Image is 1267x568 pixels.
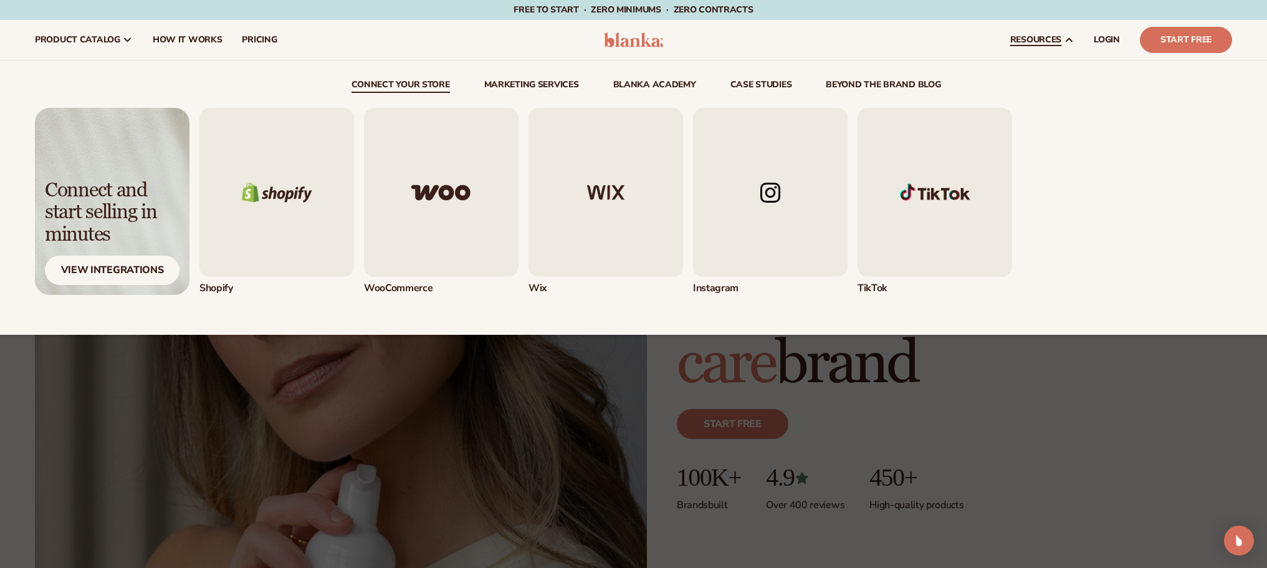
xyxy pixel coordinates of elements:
[528,282,683,295] div: Wix
[199,108,354,277] img: Shopify logo.
[35,108,189,295] img: Light background with shadow.
[858,282,1012,295] div: TikTok
[858,108,1012,277] img: Shopify Image 1
[826,80,940,93] a: beyond the brand blog
[1000,20,1084,60] a: resources
[232,20,287,60] a: pricing
[528,108,683,295] a: Wix logo. Wix
[1094,35,1120,45] span: LOGIN
[484,80,579,93] a: Marketing services
[199,108,354,295] div: 1 / 5
[1010,35,1061,45] span: resources
[514,4,753,16] span: Free to start · ZERO minimums · ZERO contracts
[35,35,120,45] span: product catalog
[613,80,696,93] a: Blanka Academy
[1224,526,1254,556] div: Open Intercom Messenger
[199,108,354,295] a: Shopify logo. Shopify
[364,108,519,295] div: 2 / 5
[693,108,848,295] div: 4 / 5
[693,282,848,295] div: Instagram
[604,32,663,47] img: logo
[528,108,683,295] div: 3 / 5
[45,256,179,285] div: View Integrations
[730,80,792,93] a: case studies
[858,108,1012,295] a: Shopify Image 1 TikTok
[1084,20,1130,60] a: LOGIN
[693,108,848,295] a: Instagram logo. Instagram
[528,108,683,277] img: Wix logo.
[364,282,519,295] div: WooCommerce
[693,108,848,277] img: Instagram logo.
[143,20,232,60] a: How It Works
[351,80,450,93] a: connect your store
[35,108,189,295] a: Light background with shadow. Connect and start selling in minutes View Integrations
[153,35,222,45] span: How It Works
[242,35,277,45] span: pricing
[1140,27,1232,53] a: Start Free
[364,108,519,277] img: Woo commerce logo.
[199,282,354,295] div: Shopify
[25,20,143,60] a: product catalog
[858,108,1012,295] div: 5 / 5
[45,180,179,246] div: Connect and start selling in minutes
[364,108,519,295] a: Woo commerce logo. WooCommerce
